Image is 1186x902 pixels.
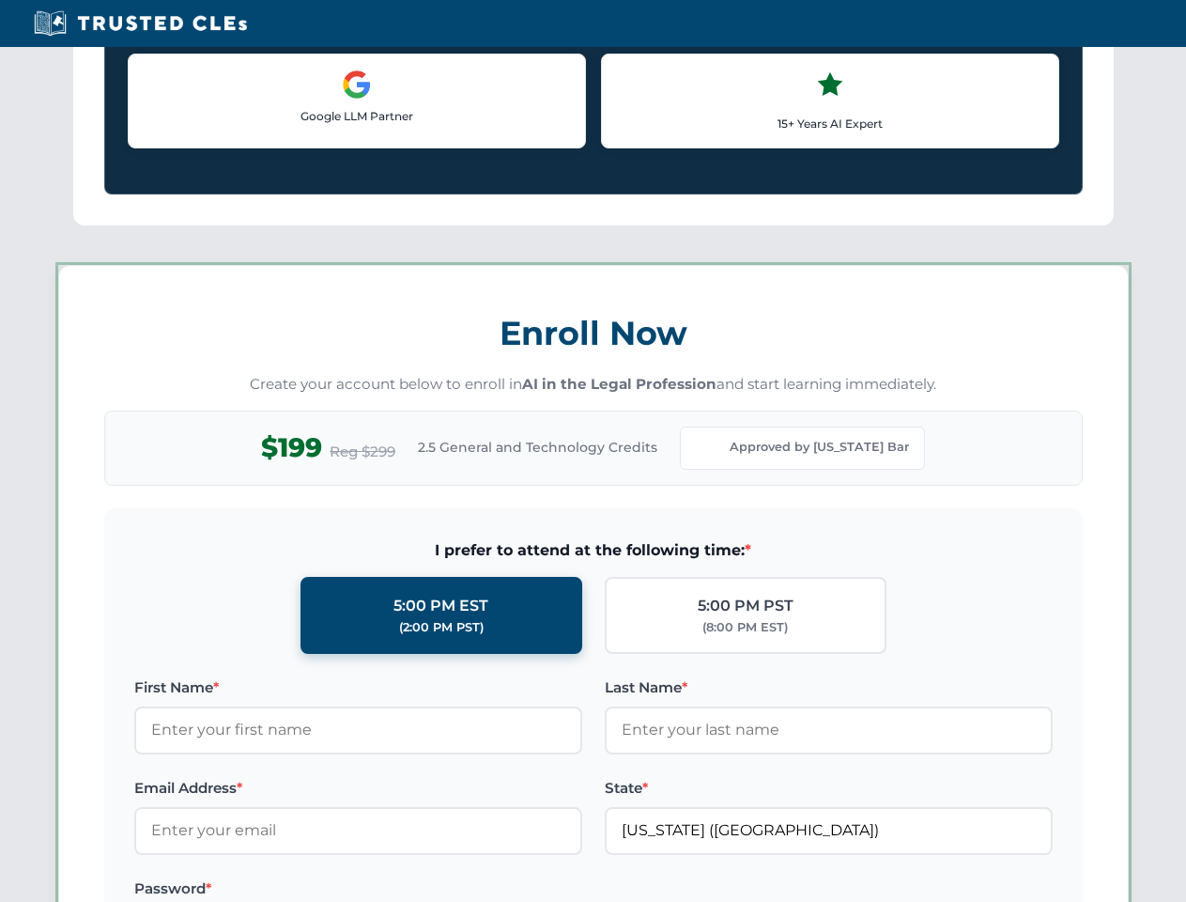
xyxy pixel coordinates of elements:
[134,777,582,800] label: Email Address
[696,435,722,461] img: Florida Bar
[261,427,322,469] span: $199
[605,777,1053,800] label: State
[605,707,1053,754] input: Enter your last name
[28,9,253,38] img: Trusted CLEs
[730,438,909,457] span: Approved by [US_STATE] Bar
[702,618,788,637] div: (8:00 PM EST)
[134,807,582,854] input: Enter your email
[522,375,716,393] strong: AI in the Legal Profession
[134,878,582,900] label: Password
[330,441,395,463] span: Reg $299
[104,303,1083,363] h3: Enroll Now
[617,115,1043,132] p: 15+ Years AI Expert
[144,107,570,125] p: Google LLM Partner
[134,707,582,754] input: Enter your first name
[393,594,488,618] div: 5:00 PM EST
[418,437,657,458] span: 2.5 General and Technology Credits
[605,676,1053,699] label: Last Name
[134,538,1053,563] span: I prefer to attend at the following time:
[134,676,582,699] label: First Name
[399,618,484,637] div: (2:00 PM PST)
[342,70,372,100] img: Google
[698,594,793,618] div: 5:00 PM PST
[104,374,1083,396] p: Create your account below to enroll in and start learning immediately.
[605,807,1053,854] input: Florida (FL)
